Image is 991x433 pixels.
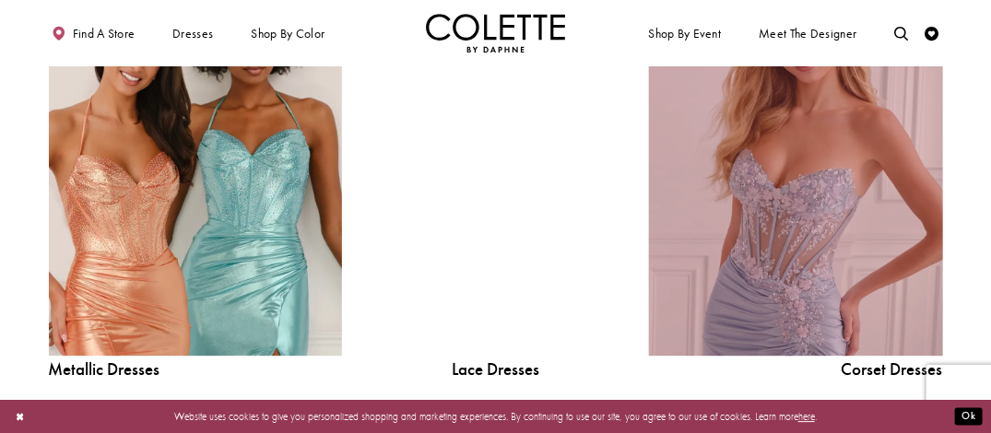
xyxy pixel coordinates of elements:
[798,410,815,423] a: here
[645,14,725,53] span: Shop By Event
[391,361,600,379] a: Lace Dresses
[251,27,324,41] span: Shop by color
[100,407,891,426] p: Website uses cookies to give you personalized shopping and marketing experiences. By continuing t...
[49,361,342,379] span: Metallic Dresses
[649,27,722,41] span: Shop By Event
[426,14,566,53] img: Colette by Daphne
[891,14,913,53] a: Toggle search
[73,27,136,41] span: Find a store
[49,14,138,53] a: Find a store
[922,14,943,53] a: Check Wishlist
[649,361,942,379] span: Corset Dresses
[756,14,861,53] a: Meet the designer
[172,27,213,41] span: Dresses
[759,27,856,41] span: Meet the designer
[248,14,328,53] span: Shop by color
[955,408,983,426] button: Submit Dialog
[8,404,31,429] button: Close Dialog
[426,14,566,53] a: Visit Home Page
[169,14,217,53] span: Dresses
